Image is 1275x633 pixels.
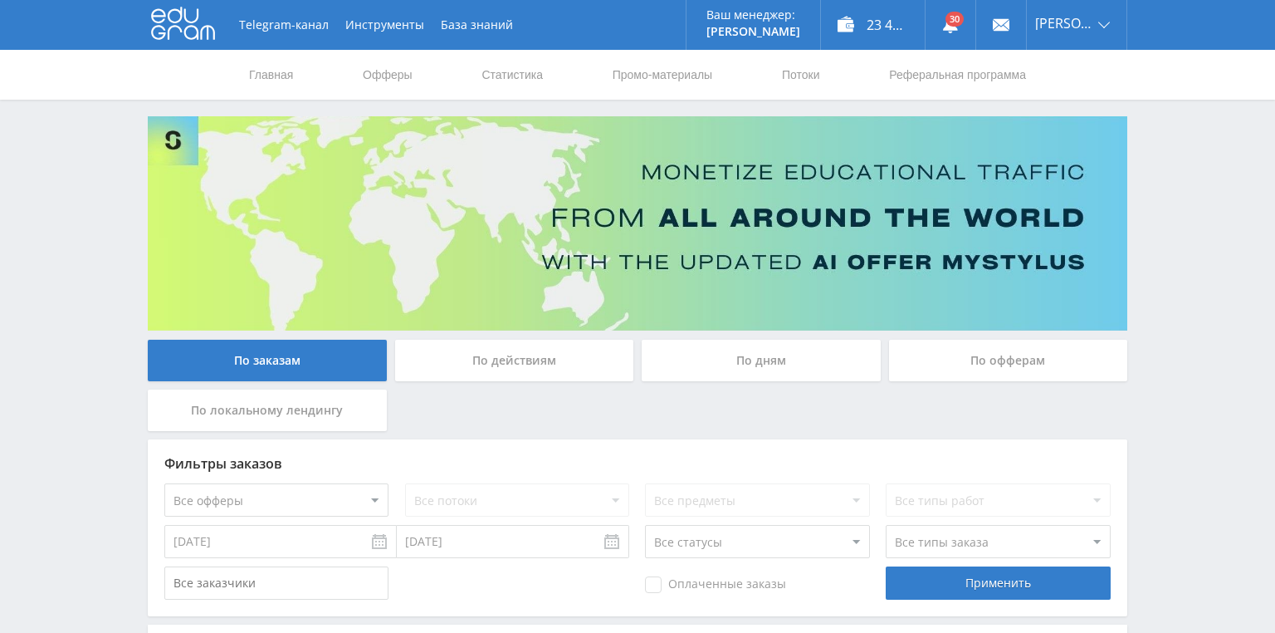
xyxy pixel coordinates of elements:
[361,50,414,100] a: Офферы
[1035,17,1093,30] span: [PERSON_NAME]
[148,390,387,431] div: По локальному лендингу
[706,8,800,22] p: Ваш менеджер:
[148,116,1127,331] img: Banner
[886,567,1110,600] div: Применить
[889,340,1128,381] div: По офферам
[148,340,387,381] div: По заказам
[395,340,634,381] div: По действиям
[480,50,545,100] a: Статистика
[780,50,822,100] a: Потоки
[887,50,1028,100] a: Реферальная программа
[247,50,295,100] a: Главная
[611,50,714,100] a: Промо-материалы
[645,577,786,593] span: Оплаченные заказы
[164,456,1111,471] div: Фильтры заказов
[706,25,800,38] p: [PERSON_NAME]
[164,567,388,600] input: Все заказчики
[642,340,881,381] div: По дням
